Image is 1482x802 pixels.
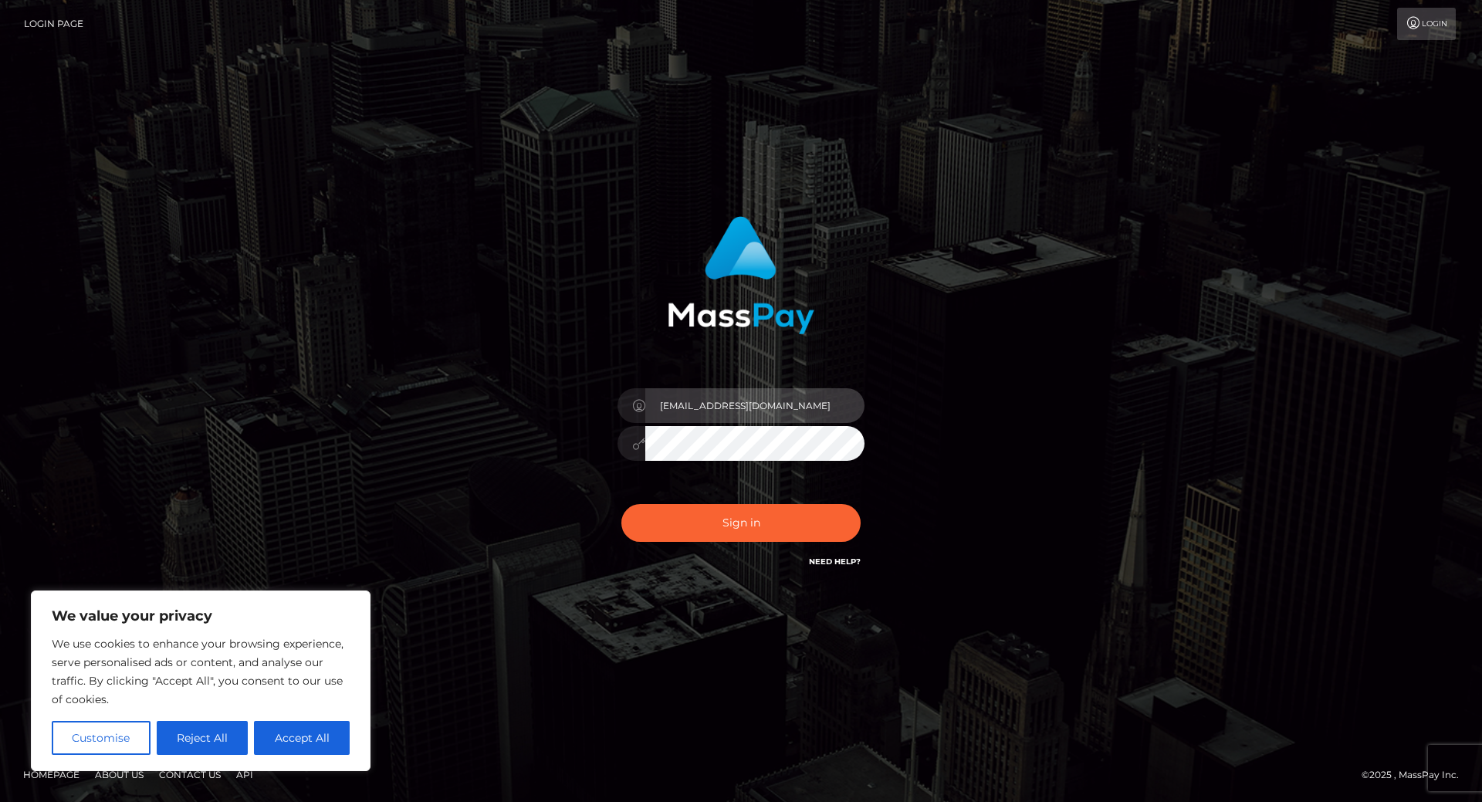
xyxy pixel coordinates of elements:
[645,388,864,423] input: Username...
[31,591,370,771] div: We value your privacy
[52,607,350,625] p: We value your privacy
[24,8,83,40] a: Login Page
[89,763,150,787] a: About Us
[52,721,151,755] button: Customise
[254,721,350,755] button: Accept All
[1362,766,1470,783] div: © 2025 , MassPay Inc.
[809,557,861,567] a: Need Help?
[1397,8,1456,40] a: Login
[668,216,814,334] img: MassPay Login
[153,763,227,787] a: Contact Us
[52,634,350,709] p: We use cookies to enhance your browsing experience, serve personalised ads or content, and analys...
[157,721,249,755] button: Reject All
[17,763,86,787] a: Homepage
[621,504,861,542] button: Sign in
[230,763,259,787] a: API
